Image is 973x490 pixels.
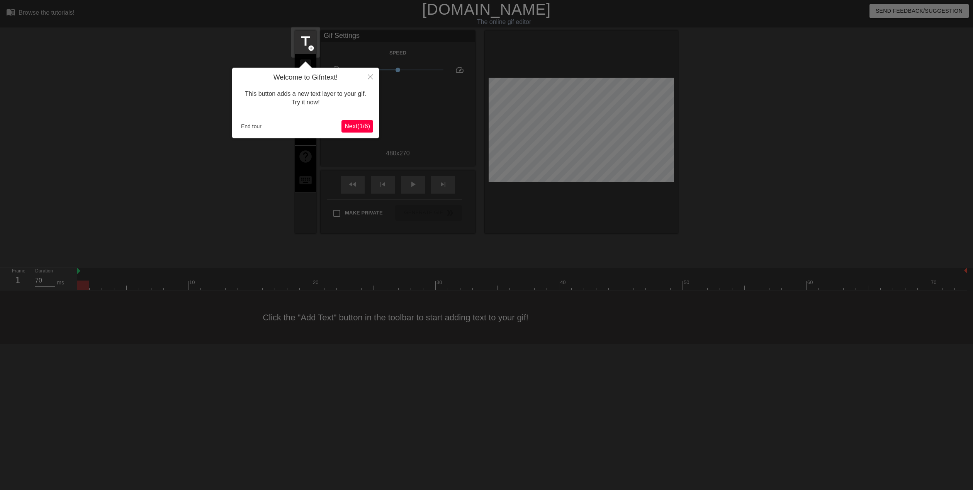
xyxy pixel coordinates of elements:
[341,120,373,133] button: Next
[362,68,379,85] button: Close
[345,123,370,129] span: Next ( 1 / 6 )
[238,121,265,132] button: End tour
[238,73,373,82] h4: Welcome to Gifntext!
[238,82,373,115] div: This button adds a new text layer to your gif. Try it now!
